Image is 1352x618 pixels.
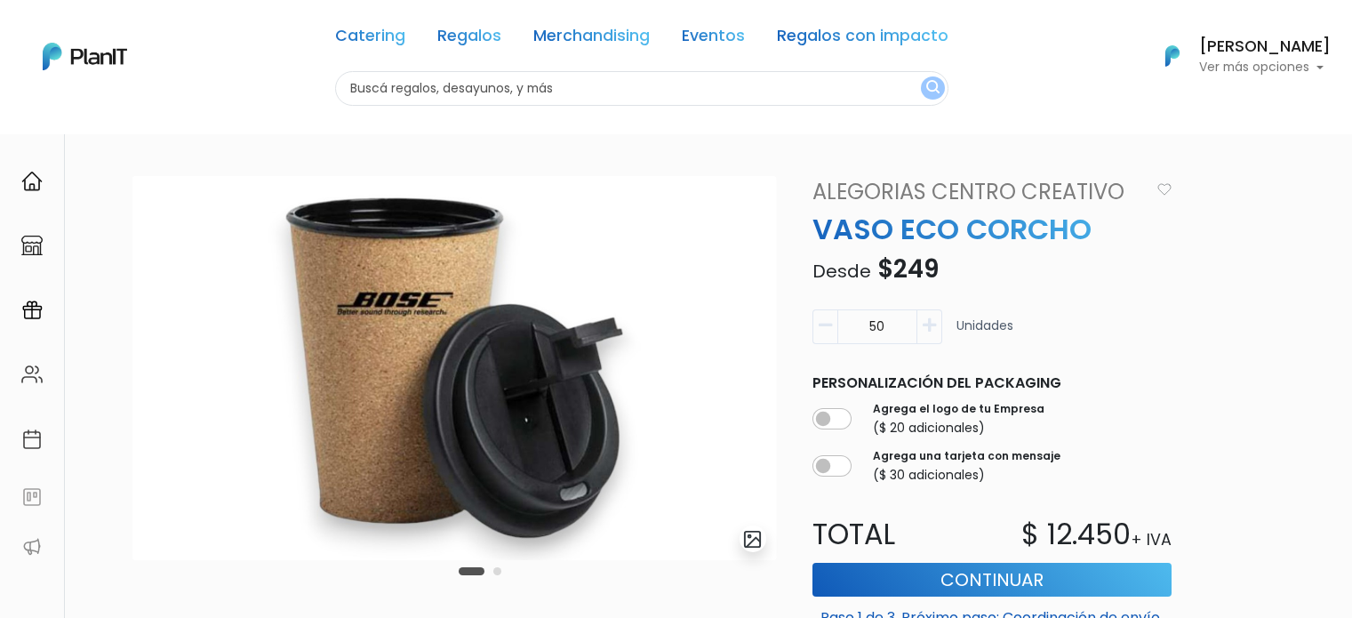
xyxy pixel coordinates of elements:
img: feedback-78b5a0c8f98aac82b08bfc38622c3050aee476f2c9584af64705fc4e61158814.svg [21,486,43,508]
img: PlanIt Logo [43,43,127,70]
label: Agrega el logo de tu Empresa [873,401,1044,417]
h6: [PERSON_NAME] [1199,39,1331,55]
span: $249 [877,252,940,286]
p: + IVA [1131,528,1172,551]
button: Continuar [812,563,1172,597]
button: PlanIt Logo [PERSON_NAME] Ver más opciones [1142,33,1331,79]
img: partners-52edf745621dab592f3b2c58e3bca9d71375a7ef29c3b500c9f145b62cc070d4.svg [21,536,43,558]
p: VASO ECO CORCHO [802,208,1182,251]
img: marketplace-4ceaa7011d94191e9ded77b95e3339b90024bf715f7c57f8cf31f2d8c509eaba.svg [21,235,43,256]
p: $ 12.450 [1021,513,1131,556]
img: search_button-432b6d5273f82d61273b3651a40e1bd1b912527efae98b1b7a1b2c0702e16a8d.svg [926,80,940,97]
a: Regalos [437,28,501,50]
p: ($ 30 adicionales) [873,466,1060,485]
button: Carousel Page 2 [493,567,501,575]
span: Desde [812,259,871,284]
img: image__copia___copia___copia___copia___copia___copia___copia___copia___copia_-Photoroom__6_.jpg [132,176,777,560]
a: Alegorias Centro Creativo [802,176,1150,208]
img: heart_icon [1157,183,1172,196]
img: people-662611757002400ad9ed0e3c099ab2801c6687ba6c219adb57efc949bc21e19d.svg [21,364,43,385]
img: gallery-light [742,529,763,550]
label: Agrega una tarjeta con mensaje [873,448,1060,464]
input: Buscá regalos, desayunos, y más [335,71,948,106]
p: Ver más opciones [1199,61,1331,74]
button: Carousel Page 1 (Current Slide) [459,567,484,575]
a: Regalos con impacto [777,28,948,50]
img: campaigns-02234683943229c281be62815700db0a1741e53638e28bf9629b52c665b00959.svg [21,300,43,321]
a: Eventos [682,28,745,50]
div: Carousel Pagination [454,560,506,582]
img: PlanIt Logo [1153,36,1192,76]
a: Catering [335,28,405,50]
img: calendar-87d922413cdce8b2cf7b7f5f62616a5cf9e4887200fb71536465627b3292af00.svg [21,429,43,450]
p: Unidades [956,317,1013,351]
img: home-e721727adea9d79c4d83392d1f703f7f8bce08238fde08b1acbfd93340b81755.svg [21,171,43,192]
p: Personalización del packaging [812,373,1172,394]
a: Merchandising [533,28,650,50]
p: Total [802,513,992,556]
p: ($ 20 adicionales) [873,419,1044,437]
